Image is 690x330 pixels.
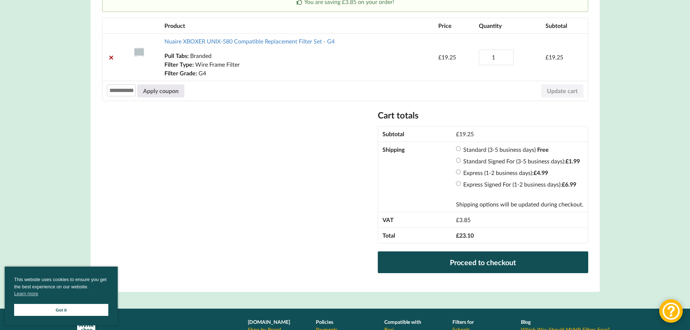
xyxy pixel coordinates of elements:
[107,53,116,62] a: Remove Nuaire XBOXER UNIX-580 Compatible Replacement Filter Set - G4 from cart
[378,126,451,142] th: Subtotal
[164,51,189,60] dt: Pull Tabs:
[456,200,584,209] p: Shipping options will be updated during checkout.
[541,84,584,97] button: Update cart
[474,18,541,33] th: Quantity
[456,216,459,223] span: £
[456,232,459,239] span: £
[463,146,536,153] label: Standard (3-5 business days)
[479,50,514,65] input: Product quantity
[164,51,430,60] p: Branded
[164,60,430,69] p: Wire Frame Filter
[565,158,580,164] bdi: 1.99
[378,227,451,243] th: Total
[545,54,549,60] span: £
[164,69,430,78] p: G4
[434,18,474,33] th: Price
[164,69,197,78] dt: Filter Grade:
[378,110,588,121] h2: Cart totals
[456,232,474,239] bdi: 23.10
[521,319,531,325] b: Blog
[534,169,548,176] bdi: 4.99
[456,130,474,137] bdi: 19.25
[541,18,588,33] th: Subtotal
[378,142,451,212] th: Shipping
[452,319,474,325] b: Filters for
[463,158,580,164] label: Standard Signed For (3-5 business days):
[456,216,471,223] span: 3.85
[133,46,145,58] img: Nuaire XBOXER UNIX 580 Compatible MVHR Filter Replacement Set from MVHR.shop
[378,212,451,227] th: VAT
[565,158,569,164] span: £
[562,181,565,188] span: £
[164,38,335,45] a: Nuaire XBOXER UNIX-580 Compatible Replacement Filter Set - G4
[384,319,421,325] b: Compatible with
[14,276,108,299] span: This website uses cookies to ensure you get the best experience on our website.
[545,54,563,60] bdi: 19.25
[438,54,442,60] span: £
[456,130,459,137] span: £
[164,60,194,69] dt: Filter Type:
[5,267,118,325] div: cookieconsent
[160,18,434,33] th: Product
[248,319,290,325] b: [DOMAIN_NAME]
[14,304,108,316] a: Got it cookie
[378,251,588,273] a: Proceed to checkout
[534,169,537,176] span: £
[137,84,184,97] button: Apply coupon
[463,169,548,176] label: Express (1-2 business days):
[14,290,38,297] a: cookies - Learn more
[562,181,576,188] bdi: 6.99
[438,54,456,60] bdi: 19.25
[463,181,576,188] label: Express Signed For (1-2 business days):
[316,319,333,325] b: Policies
